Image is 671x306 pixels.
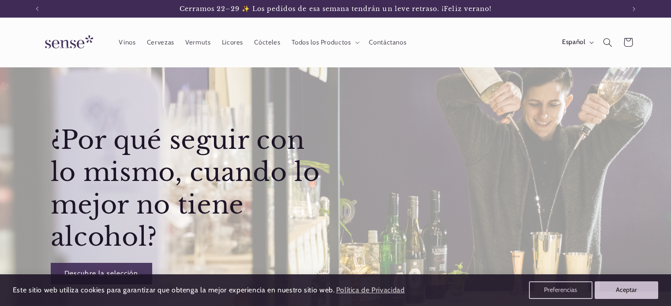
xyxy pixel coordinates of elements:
[595,281,658,299] button: Aceptar
[31,26,104,59] a: Sense
[369,38,406,47] span: Contáctanos
[119,38,135,47] span: Vinos
[180,33,216,52] a: Vermuts
[216,33,249,52] a: Licores
[141,33,180,52] a: Cervezas
[286,33,364,52] summary: Todos los Productos
[147,38,174,47] span: Cervezas
[51,124,334,254] h2: ¿Por qué seguir con lo mismo, cuando lo mejor no tiene alcohol?
[562,37,585,47] span: Español
[364,33,412,52] a: Contáctanos
[249,33,286,52] a: Cócteles
[598,32,618,52] summary: Búsqueda
[180,5,491,13] span: Cerramos 22–29 ✨ Los pedidos de esa semana tendrán un leve retraso. ¡Feliz verano!
[334,283,406,298] a: Política de Privacidad (opens in a new tab)
[34,30,101,55] img: Sense
[222,38,243,47] span: Licores
[556,33,597,51] button: Español
[292,38,351,47] span: Todos los Productos
[51,263,152,284] a: Descubre la selección
[185,38,210,47] span: Vermuts
[13,286,335,294] span: Este sitio web utiliza cookies para garantizar que obtenga la mejor experiencia en nuestro sitio ...
[529,281,592,299] button: Preferencias
[113,33,141,52] a: Vinos
[254,38,280,47] span: Cócteles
